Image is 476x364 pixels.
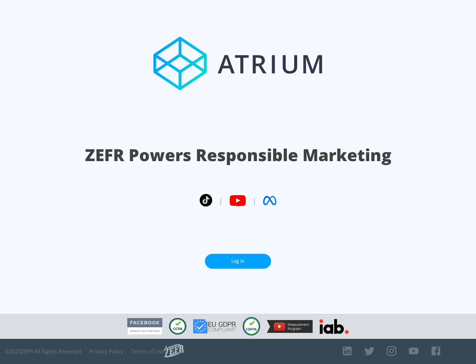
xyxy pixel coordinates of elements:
img: GDPR Compliant [193,319,236,334]
h1: ZEFR Powers Responsible Marketing [85,144,391,166]
img: YouTube Measurement Program [267,320,313,333]
a: Log In [205,254,271,269]
span: © 2025 ZEFR All Rights Reserved [5,348,82,355]
span: | [253,196,257,205]
span: | [219,196,223,205]
a: Privacy Policy [90,348,123,355]
img: CCPA Compliant [169,318,186,335]
img: Facebook Marketing Partner [127,318,162,335]
img: IAB [319,319,349,334]
img: COPPA Compliant [243,317,260,336]
a: Terms of Use [131,348,164,355]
